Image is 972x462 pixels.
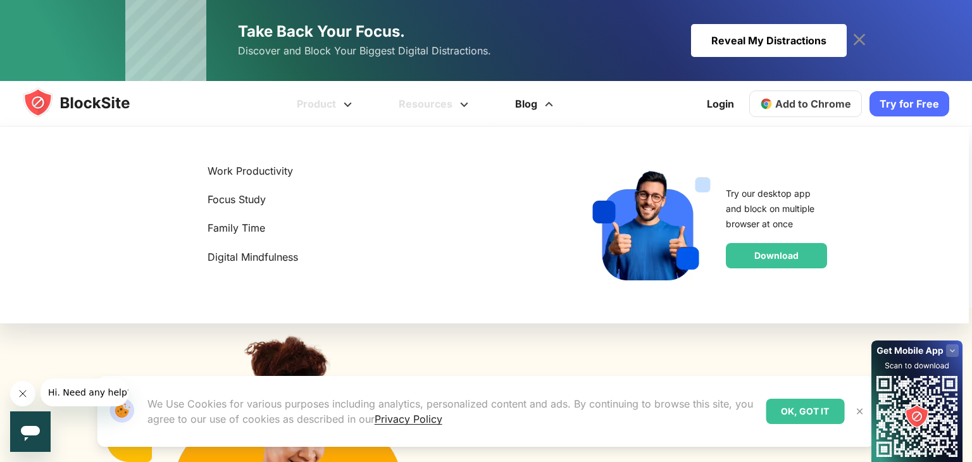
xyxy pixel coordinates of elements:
[208,249,568,266] a: Digital Mindfulness
[10,411,51,452] iframe: Button to launch messaging window
[749,91,862,117] a: Add to Chrome
[760,97,773,110] img: chrome-icon.svg
[766,399,844,424] div: OK, GOT IT
[23,87,154,118] img: blocksite-icon.5d769676.svg
[691,24,847,57] div: Reveal My Distractions
[238,42,491,60] span: Discover and Block Your Biggest Digital Distractions.
[275,81,377,127] a: Product
[854,406,864,416] img: Close
[147,396,756,427] p: We Use Cookies for various purposes including analytics, personalized content and ads. By continu...
[8,9,91,19] span: Hi. Need any help?
[699,89,742,119] a: Login
[726,243,827,268] a: Download
[726,186,827,232] div: Try our desktop app and block on multiple browser at once
[375,413,442,425] a: Privacy Policy
[851,403,868,420] button: Close
[869,91,949,116] a: Try for Free
[208,220,568,237] a: Family Time
[10,381,35,406] iframe: Close message
[377,81,494,127] a: Resources
[40,378,128,406] iframe: Message from company
[208,163,568,180] a: Work Productivity
[775,97,851,110] span: Add to Chrome
[238,22,405,41] span: Take Back Your Focus.
[494,81,578,127] a: Blog
[208,191,568,208] a: Focus Study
